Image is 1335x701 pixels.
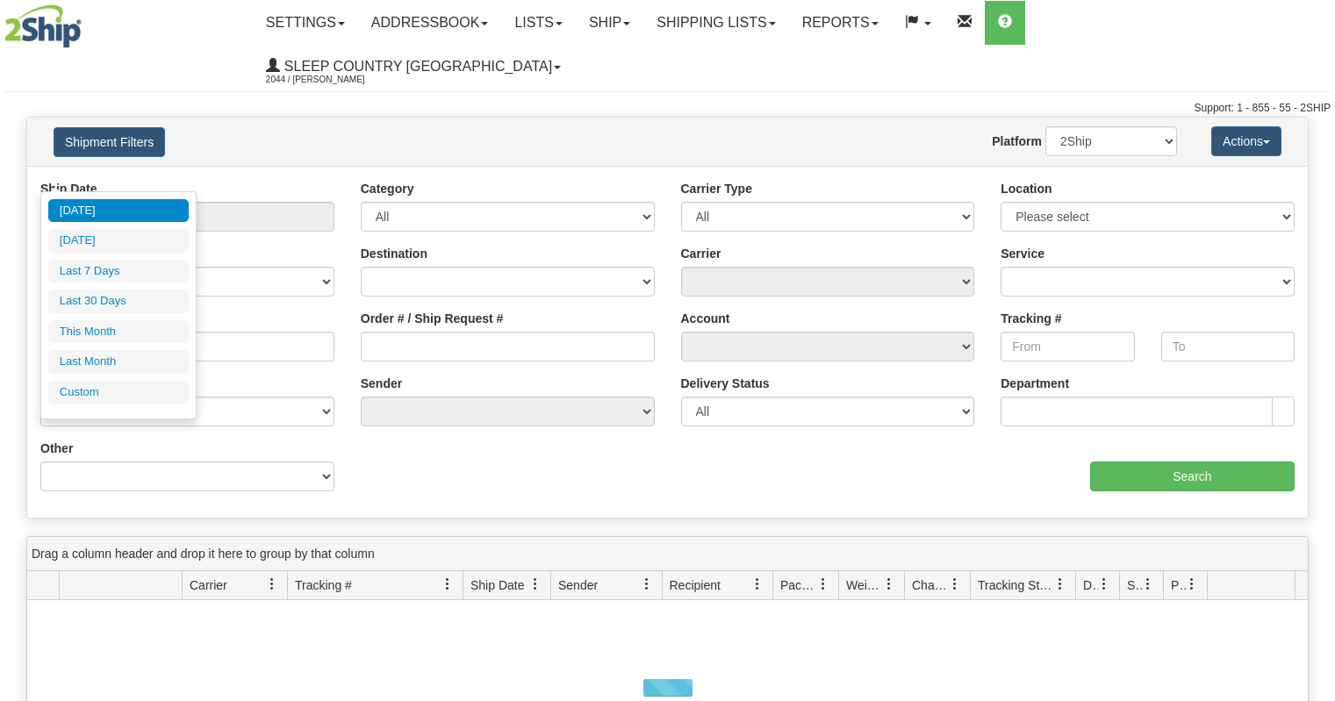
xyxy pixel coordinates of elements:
span: Sender [558,576,598,594]
label: Carrier Type [681,180,752,197]
label: Service [1001,245,1044,262]
img: logo2044.jpg [4,4,82,48]
li: Last 30 Days [48,290,189,313]
label: Location [1001,180,1051,197]
a: Reports [789,1,892,45]
a: Sender filter column settings [632,569,662,599]
label: Department [1001,375,1069,392]
label: Ship Date [40,180,97,197]
label: Category [361,180,414,197]
button: Shipment Filters [54,127,165,157]
label: Carrier [681,245,721,262]
a: Charge filter column settings [940,569,970,599]
a: Lists [501,1,575,45]
label: Account [681,310,730,327]
label: Other [40,440,73,457]
span: Tracking Status [978,576,1054,594]
a: Shipment Issues filter column settings [1133,569,1163,599]
span: Charge [912,576,949,594]
a: Sleep Country [GEOGRAPHIC_DATA] 2044 / [PERSON_NAME] [253,45,574,89]
a: Addressbook [358,1,502,45]
input: Search [1090,461,1295,491]
span: Shipment Issues [1127,576,1142,594]
iframe: chat widget [1295,261,1333,440]
a: Ship Date filter column settings [520,569,550,599]
li: Last 7 Days [48,260,189,283]
div: Support: 1 - 855 - 55 - 2SHIP [4,101,1331,116]
label: Platform [992,132,1042,150]
span: Packages [780,576,817,594]
span: Carrier [190,576,227,594]
span: Pickup Status [1171,576,1186,594]
a: Packages filter column settings [808,569,838,599]
input: From [1001,332,1134,361]
label: Destination [361,245,427,262]
a: Ship [576,1,643,45]
li: [DATE] [48,229,189,253]
input: To [1161,332,1295,361]
a: Delivery Status filter column settings [1089,569,1119,599]
a: Pickup Status filter column settings [1177,569,1207,599]
span: Recipient [670,576,721,594]
label: Order # / Ship Request # [361,310,504,327]
li: This Month [48,320,189,344]
div: grid grouping header [27,537,1308,571]
a: Carrier filter column settings [257,569,287,599]
span: Tracking # [295,576,352,594]
span: Ship Date [470,576,524,594]
button: Actions [1211,126,1281,156]
li: [DATE] [48,199,189,223]
span: Weight [846,576,883,594]
a: Recipient filter column settings [743,569,772,599]
span: Delivery Status [1083,576,1098,594]
span: Sleep Country [GEOGRAPHIC_DATA] [280,59,552,74]
label: Sender [361,375,402,392]
li: Custom [48,381,189,404]
li: Last Month [48,350,189,374]
a: Settings [253,1,358,45]
a: Weight filter column settings [874,569,904,599]
a: Tracking Status filter column settings [1045,569,1075,599]
a: Shipping lists [643,1,788,45]
span: 2044 / [PERSON_NAME] [266,71,398,89]
label: Tracking # [1001,310,1061,327]
a: Tracking # filter column settings [433,569,463,599]
label: Delivery Status [681,375,770,392]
